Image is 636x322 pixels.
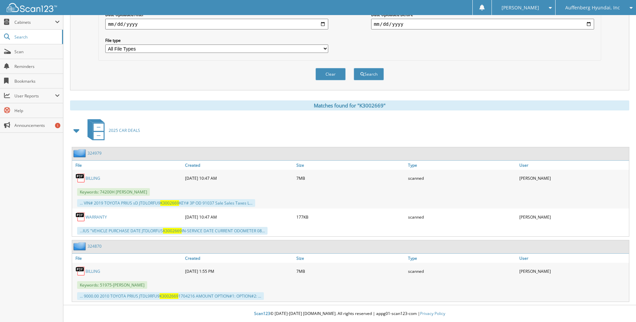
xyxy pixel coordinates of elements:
span: Keywords: 51975-[PERSON_NAME] [77,281,147,289]
a: BILLING [85,268,100,274]
span: Announcements [14,123,60,128]
span: Reminders [14,64,60,69]
img: PDF.png [75,266,85,276]
button: Search [354,68,384,80]
a: User [518,161,629,170]
img: PDF.png [75,212,85,222]
div: ...IUS "VEHICLE PURCHASE DATE JTDLORFUS IN-SERVICE DATE CURRENT ODOMETER 08... [77,227,268,235]
span: User Reports [14,93,55,99]
div: 7MB [295,171,406,185]
div: [DATE] 1:55 PM [183,264,295,278]
a: Size [295,161,406,170]
span: K3002669 [160,293,178,299]
span: Scan [14,49,60,55]
input: end [371,19,594,29]
div: © [DATE]-[DATE] [DOMAIN_NAME]. All rights reserved | appg01-scan123-com | [63,306,636,322]
a: Privacy Policy [420,311,445,316]
span: Auffenberg Hyundai, Inc [565,6,620,10]
div: ... VIN# 2019 TOYOTA PRIUS sD JTDLORFU9 KEY# 3P OD 91037 Sale Sales Taxes L... [77,199,255,207]
span: Keywords: 74200H [PERSON_NAME] [77,188,150,196]
label: File type [105,37,328,43]
div: [DATE] 10:47 AM [183,171,295,185]
div: [PERSON_NAME] [518,210,629,224]
div: scanned [406,210,518,224]
a: 324870 [88,243,102,249]
span: 2025 CAR DEALS [109,128,140,133]
div: 177KB [295,210,406,224]
span: Help [14,108,60,113]
div: [PERSON_NAME] [518,264,629,278]
div: 1 [55,123,60,128]
div: scanned [406,171,518,185]
a: Created [183,254,295,263]
img: PDF.png [75,173,85,183]
img: folder2.png [73,149,88,157]
a: BILLING [85,175,100,181]
span: [PERSON_NAME] [502,6,539,10]
span: Bookmarks [14,78,60,84]
div: 7MB [295,264,406,278]
img: folder2.png [73,242,88,250]
a: 324979 [88,150,102,156]
a: File [72,161,183,170]
div: [PERSON_NAME] [518,171,629,185]
a: File [72,254,183,263]
a: Type [406,254,518,263]
a: Type [406,161,518,170]
div: Matches found for "K3002669" [70,100,629,110]
input: start [105,19,328,29]
div: scanned [406,264,518,278]
span: K3002669 [160,200,179,206]
div: [DATE] 10:47 AM [183,210,295,224]
div: ... 9000.00 2010 TOYOTA PRIUS JTDL9RFU9 1704216 AMOUNT OPTION#1: OPTION#2: ... [77,292,264,300]
a: 2025 CAR DEALS [83,117,140,144]
a: Created [183,161,295,170]
span: Search [14,34,59,40]
a: Size [295,254,406,263]
span: Cabinets [14,19,55,25]
img: scan123-logo-white.svg [7,3,57,12]
a: User [518,254,629,263]
span: K3002669 [163,228,182,234]
span: Scan123 [254,311,270,316]
button: Clear [315,68,346,80]
a: WARRANTY [85,214,107,220]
